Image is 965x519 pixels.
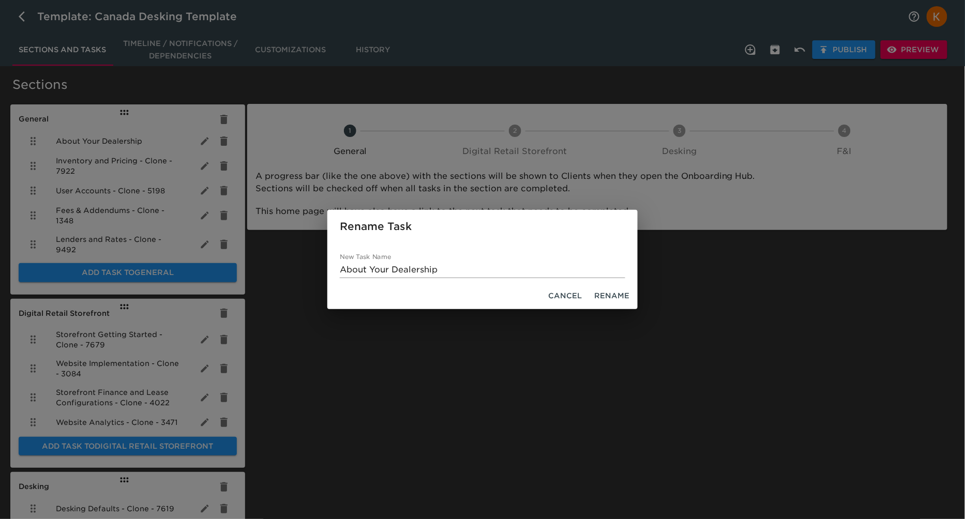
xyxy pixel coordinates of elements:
[594,289,629,302] span: Rename
[340,218,625,235] h2: Rename Task
[544,286,586,306] button: Cancel
[548,289,582,302] span: Cancel
[340,254,391,260] label: New Task Name
[590,286,634,306] button: Rename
